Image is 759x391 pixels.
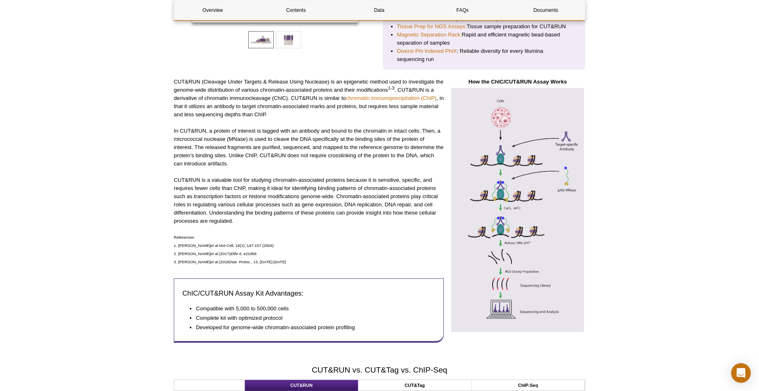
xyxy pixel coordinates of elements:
[472,380,585,391] th: ChIP-Seq
[174,0,251,20] a: Overview
[507,0,584,20] a: Documents
[196,314,427,322] li: Complete kit with optimized protocol
[196,323,427,332] li: Developed for genome-wide chromatin-associated protein profiling
[211,243,219,248] em: et al.
[397,23,571,31] li: Tissue sample preparation for CUT&RUN
[731,363,751,383] div: Open Intercom Messenger
[450,88,585,332] img: How the ChIC/CUT&RUN Assay Works
[397,47,457,55] a: Diversi-Phi Indexed PhiX
[397,47,571,63] li: : Reliable diversity for every Illumina sequencing run
[174,78,444,119] p: CUT&RUN (Cleavage Under Targets & Release Using Nuclease) is an epigenetic method used to investi...
[174,127,444,168] p: In CUT&RUN, a protein of interest is tagged with an antibody and bound to the chromatin in intact...
[196,305,427,313] li: Compatible with 5,000 to 500,000 cells
[257,0,334,20] a: Contents
[468,79,567,85] strong: How the ChIC/CUT&RUN Assay Works
[397,31,571,47] li: Rapid and efficient magnetic bead-based separation of samples
[346,95,436,101] a: chromatin immunoprecipitation (ChIP)
[424,0,501,20] a: FAQs
[174,364,585,375] h2: CUT&RUN vs. CUT&Tag vs. ChIP-Seq
[211,251,219,256] em: et al.
[174,176,444,225] p: CUT&RUN is a valuable tool for studying chromatin-associated proteins because it is sensitive, sp...
[230,251,241,256] em: Elife 6
[388,86,395,90] sup: 1-3
[174,233,444,266] p: References: 1. [PERSON_NAME] Mol Cell, 16(1): 147-157 (2004) 2. [PERSON_NAME] (2017) , e21856 3. ...
[341,0,418,20] a: Data
[397,23,467,31] a: Tissue Prep for NGS Assays:
[230,260,251,264] em: Nat. Protoc.
[358,380,472,391] th: CUT&Tag
[182,289,435,298] h3: ChIC/CUT&RUN Assay Kit Advantages:
[211,260,219,264] em: et al.
[245,380,358,391] th: CUT&RUN
[397,31,462,39] a: Magnetic Separation Rack:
